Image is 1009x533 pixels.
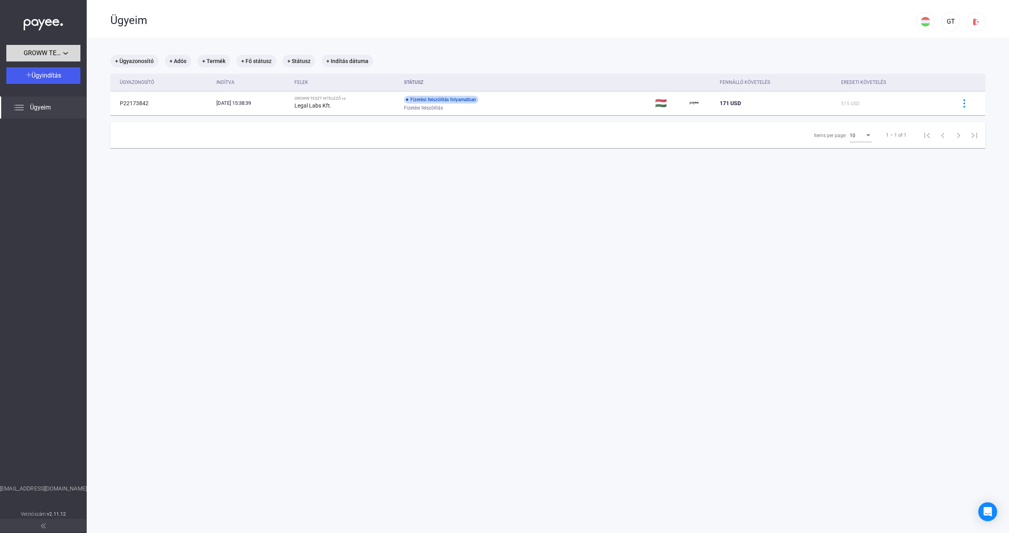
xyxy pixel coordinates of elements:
button: HU [916,12,935,31]
mat-chip: + Fő státusz [236,55,276,67]
div: Eredeti követelés [841,78,946,87]
img: white-payee-white-dot.svg [24,15,63,31]
button: First page [919,127,935,143]
div: Ügyeim [110,14,916,27]
mat-chip: + Ügyazonosító [110,55,158,67]
td: 🇭🇺 [652,91,687,115]
img: list.svg [14,103,24,112]
span: 171 USD [720,100,741,106]
div: GROWW TESZT HITELEZŐ vs [294,96,398,101]
strong: v2.11.12 [47,511,66,517]
div: Fennálló követelés [720,78,835,87]
div: Fennálló követelés [720,78,770,87]
th: Státusz [401,74,652,91]
div: Open Intercom Messenger [978,502,997,521]
img: logout-red [972,18,980,26]
span: GROWW TESZT HITELEZŐ [24,48,63,58]
span: Fizetési felszólítás [404,103,443,113]
div: 1 – 1 of 1 [886,130,907,140]
button: GROWW TESZT HITELEZŐ [6,45,80,61]
button: GT [941,12,960,31]
div: Ügyazonosító [120,78,154,87]
mat-chip: + Státusz [283,55,315,67]
div: GT [944,17,957,26]
div: Felek [294,78,398,87]
mat-chip: + Adós [165,55,191,67]
div: [DATE] 15:38:39 [216,99,288,107]
mat-chip: + Indítás dátuma [322,55,373,67]
div: Indítva [216,78,235,87]
img: payee-logo [690,98,699,108]
img: HU [921,17,930,26]
span: Ügyeim [30,103,51,112]
img: more-blue [960,99,968,108]
div: Felek [294,78,308,87]
div: Fizetési felszólítás folyamatban [404,96,478,104]
mat-chip: + Termék [197,55,230,67]
button: Ügyindítás [6,67,80,84]
mat-select: Items per page: [850,130,872,140]
img: arrow-double-left-grey.svg [41,524,46,528]
span: Ügyindítás [32,72,61,79]
strong: Legal Labs Kft. [294,102,331,109]
button: logout-red [966,12,985,31]
span: 515 USD [841,101,860,106]
td: P22173842 [110,91,213,115]
div: Eredeti követelés [841,78,886,87]
button: more-blue [956,95,972,111]
button: Next page [951,127,966,143]
img: plus-white.svg [26,72,32,78]
div: Ügyazonosító [120,78,210,87]
button: Last page [966,127,982,143]
span: 10 [850,133,855,138]
div: Indítva [216,78,288,87]
div: Items per page: [814,131,847,140]
button: Previous page [935,127,951,143]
